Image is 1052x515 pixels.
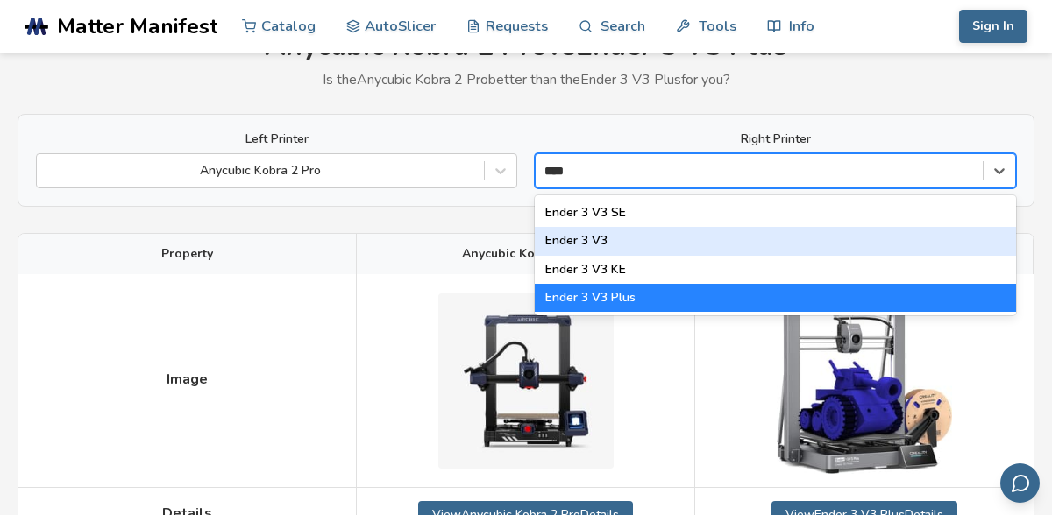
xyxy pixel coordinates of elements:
p: Is the Anycubic Kobra 2 Pro better than the Ender 3 V3 Plus for you? [18,72,1034,88]
button: Send feedback via email [1000,463,1040,503]
label: Right Printer [535,132,1016,146]
div: Ender 3 V3 [535,227,1016,255]
span: Property [161,247,213,261]
h1: Anycubic Kobra 2 Pro vs Ender 3 V3 Plus [18,31,1034,63]
span: Matter Manifest [57,14,217,39]
img: Anycubic Kobra 2 Pro [438,293,614,469]
span: Anycubic Kobra 2 Pro [462,247,590,261]
button: Sign In [959,10,1027,43]
input: Anycubic Kobra 2 Pro [46,164,49,178]
img: Ender 3 V3 Plus [777,287,952,474]
div: Ender 3 V3 KE [535,256,1016,284]
span: Image [167,371,208,387]
label: Left Printer [36,132,517,146]
input: Ender 3 V3 SEEnder 3 V3Ender 3 V3 KEEnder 3 V3 Plus [544,164,572,178]
div: Ender 3 V3 Plus [535,284,1016,312]
div: Ender 3 V3 SE [535,199,1016,227]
